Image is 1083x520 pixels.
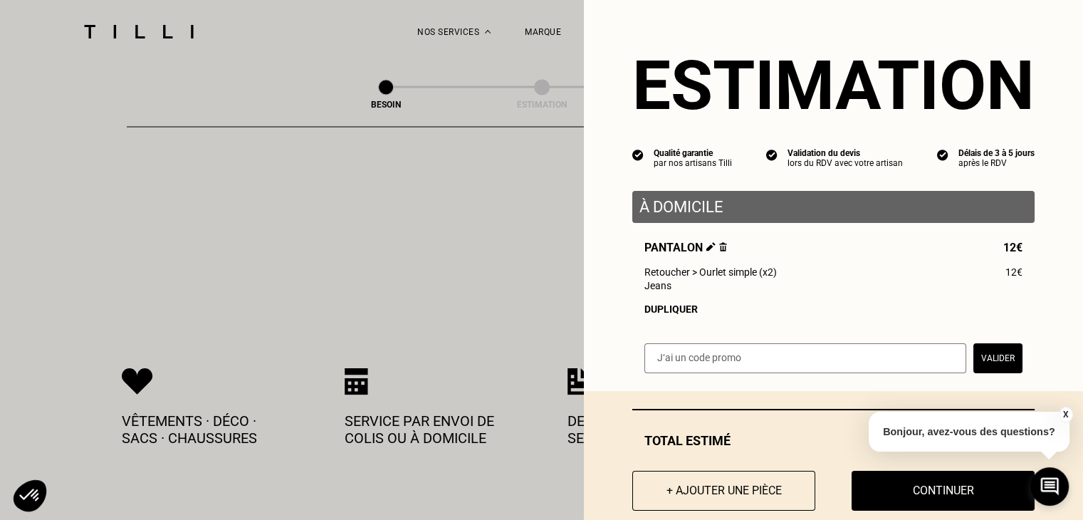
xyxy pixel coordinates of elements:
[706,242,716,251] img: Éditer
[1003,241,1022,254] span: 12€
[1058,407,1072,422] button: X
[632,148,644,161] img: icon list info
[632,46,1035,125] section: Estimation
[644,303,1022,315] div: Dupliquer
[654,148,732,158] div: Qualité garantie
[788,158,903,168] div: lors du RDV avec votre artisan
[852,471,1035,511] button: Continuer
[766,148,778,161] img: icon list info
[937,148,948,161] img: icon list info
[632,471,815,511] button: + Ajouter une pièce
[632,433,1035,448] div: Total estimé
[644,241,727,254] span: Pantalon
[869,412,1069,452] p: Bonjour, avez-vous des questions?
[719,242,727,251] img: Supprimer
[654,158,732,168] div: par nos artisans Tilli
[639,198,1027,216] p: À domicile
[644,266,777,278] span: Retoucher > Ourlet simple (x2)
[788,148,903,158] div: Validation du devis
[958,148,1035,158] div: Délais de 3 à 5 jours
[1005,266,1022,278] span: 12€
[644,343,966,373] input: J‘ai un code promo
[644,280,671,291] span: Jeans
[973,343,1022,373] button: Valider
[958,158,1035,168] div: après le RDV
